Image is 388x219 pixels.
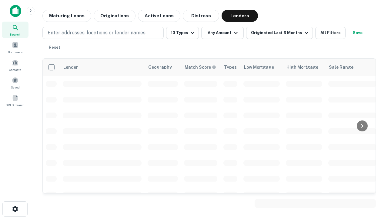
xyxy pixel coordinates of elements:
th: Sale Range [325,59,380,76]
div: Lender [63,64,78,71]
button: All Filters [315,27,346,39]
button: Originations [94,10,135,22]
th: Lender [60,59,145,76]
img: capitalize-icon.png [10,5,21,17]
span: Search [10,32,21,37]
button: Reset [45,41,64,54]
div: High Mortgage [286,64,318,71]
div: Low Mortgage [244,64,274,71]
h6: Match Score [185,64,215,71]
a: Search [2,22,28,38]
button: Originated Last 6 Months [246,27,313,39]
th: Geography [145,59,181,76]
span: SREO Search [6,103,25,107]
th: Types [220,59,240,76]
th: Low Mortgage [240,59,283,76]
button: Active Loans [138,10,180,22]
button: Maturing Loans [42,10,91,22]
div: Sale Range [329,64,353,71]
span: Saved [11,85,20,90]
div: Originated Last 6 Months [251,29,310,36]
button: Distress [183,10,219,22]
a: Borrowers [2,39,28,56]
th: High Mortgage [283,59,325,76]
a: Contacts [2,57,28,73]
button: Enter addresses, locations or lender names [42,27,164,39]
div: Types [224,64,237,71]
button: Any Amount [201,27,244,39]
a: Saved [2,75,28,91]
button: Save your search to get updates of matches that match your search criteria. [348,27,367,39]
div: Capitalize uses an advanced AI algorithm to match your search with the best lender. The match sco... [185,64,216,71]
div: Geography [148,64,172,71]
button: Lenders [222,10,258,22]
span: Contacts [9,67,21,72]
p: Enter addresses, locations or lender names [48,29,145,36]
th: Capitalize uses an advanced AI algorithm to match your search with the best lender. The match sco... [181,59,220,76]
button: 10 Types [166,27,199,39]
iframe: Chat Widget [358,151,388,180]
span: Borrowers [8,50,22,54]
a: SREO Search [2,92,28,109]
